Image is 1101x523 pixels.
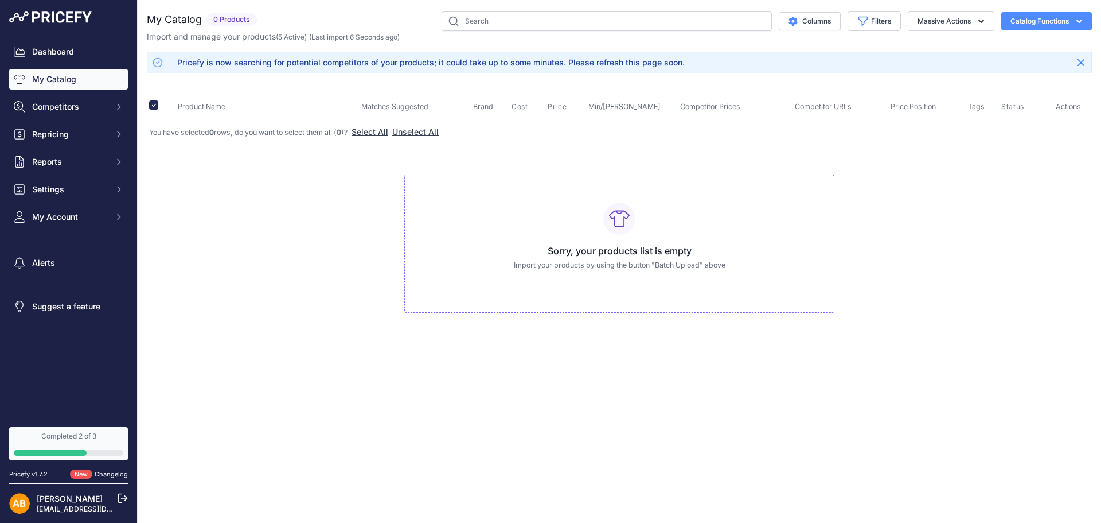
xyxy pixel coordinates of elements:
a: Suggest a feature [9,296,128,317]
span: Repricing [32,129,107,140]
span: Status [1001,102,1024,111]
a: [PERSON_NAME] [37,494,103,503]
span: Cost [512,102,528,111]
button: Reports [9,152,128,172]
a: Completed 2 of 3 [9,427,128,460]
span: Actions [1056,102,1081,111]
button: Massive Actions [908,11,994,31]
strong: 0 [209,128,214,137]
a: Alerts [9,253,128,273]
a: 5 Active [278,33,304,41]
div: Pricefy v1.7.2 [9,470,48,479]
span: , do you want to select them all ( )? [231,128,348,137]
a: [EMAIL_ADDRESS][DOMAIN_NAME] [37,505,157,513]
button: Competitors [9,96,128,117]
nav: Sidebar [9,41,128,413]
p: Import your products by using the button "Batch Upload" above [414,260,825,271]
a: Changelog [95,470,128,478]
button: Unselect All [392,126,439,138]
button: Status [1001,102,1026,111]
span: You have selected rows [149,128,349,137]
span: Brand [473,102,493,111]
button: Repricing [9,124,128,145]
p: Import and manage your products [147,31,400,42]
span: Tags [968,102,985,111]
span: Reports [32,156,107,168]
a: My Catalog [9,69,128,90]
button: Cost [512,102,530,111]
div: Pricefy is now searching for potential competitors of your products; it could take up to some min... [177,57,685,68]
div: Completed 2 of 3 [14,432,123,441]
span: My Account [32,211,107,223]
button: Catalog Functions [1001,12,1092,30]
span: Price Position [891,102,936,111]
h2: My Catalog [147,11,202,28]
strong: 0 [337,128,341,137]
span: Settings [32,184,107,195]
button: Price [548,102,569,111]
button: My Account [9,207,128,227]
span: Competitor Prices [680,102,740,111]
span: Matches Suggested [361,102,428,111]
input: Search [442,11,772,31]
img: Pricefy Logo [9,11,92,23]
h3: Sorry, your products list is empty [414,244,825,258]
span: ( ) [276,33,307,41]
a: Dashboard [9,41,128,62]
span: (Last import 6 Seconds ago) [309,33,400,41]
button: Settings [9,179,128,200]
span: Competitor URLs [795,102,852,111]
span: Competitors [32,101,107,113]
button: Close [1072,53,1090,72]
span: Min/[PERSON_NAME] [588,102,661,111]
span: 0 Products [206,13,257,26]
button: Columns [779,12,841,30]
span: Price [548,102,567,111]
button: Select All [352,126,388,138]
span: New [70,470,92,479]
span: Product Name [178,102,225,111]
button: Filters [848,11,901,31]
